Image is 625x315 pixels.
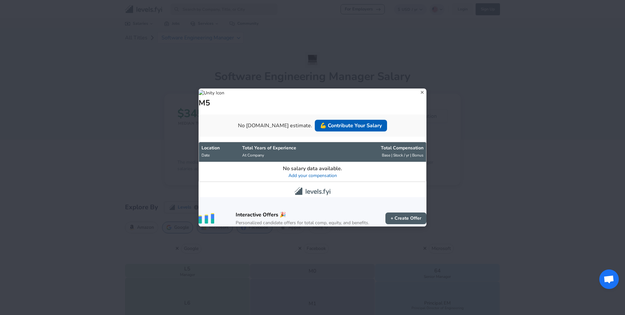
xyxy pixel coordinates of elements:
a: + Create Offer [385,212,426,225]
a: Add your compensation [288,172,337,179]
span: Date [201,153,210,158]
img: Unity Icon [199,90,224,96]
p: Location [201,145,237,151]
span: Base | Stock / yr | Bonus [382,153,424,158]
p: Total Comp ensation [345,145,424,151]
span: At Company [242,153,264,158]
a: 💪 Contribute Your Salary [315,120,387,131]
p: Total Years of Experience [242,145,340,151]
p: No salary data available. [201,165,424,172]
h6: Personalized candidate offers for total comp, equity, and benefits. [236,219,369,226]
p: 💪 Contribute Your Salary [320,122,382,130]
img: vertical-bars.png [199,213,214,224]
div: Open chat [599,269,619,289]
h6: Interactive Offers 🎉 [236,210,369,219]
h1: M5 [199,98,210,108]
img: levels.fyi logo [295,187,330,195]
a: Interactive Offers 🎉Personalized candidate offers for total comp, equity, and benefits.+ Create O... [199,197,426,226]
p: No [DOMAIN_NAME] estimate. [238,122,312,130]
